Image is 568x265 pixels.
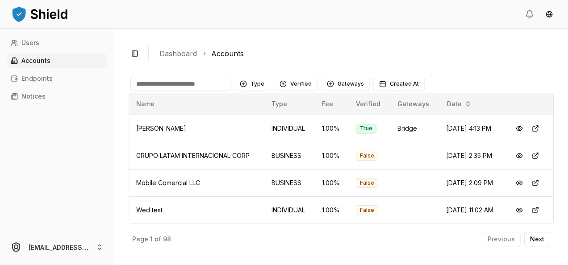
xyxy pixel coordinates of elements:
nav: breadcrumb [159,48,547,59]
th: Name [129,93,264,115]
button: Verified [274,77,317,91]
p: Users [21,40,39,46]
th: Fee [315,93,349,115]
span: Created At [390,80,419,87]
a: Accounts [211,48,244,59]
th: Type [264,93,315,115]
a: Notices [7,89,107,104]
a: Accounts [7,54,107,68]
button: Created At [373,77,425,91]
span: 1.00 % [322,152,340,159]
td: BUSINESS [264,142,315,169]
span: Wed test [136,206,163,214]
p: 98 [163,236,171,242]
span: [DATE] 2:09 PM [446,179,493,186]
span: [DATE] 2:35 PM [446,152,492,159]
a: Users [7,36,107,50]
th: Verified [349,93,390,115]
p: [EMAIL_ADDRESS][DOMAIN_NAME] [29,243,89,252]
p: of [155,236,161,242]
span: Bridge [397,124,417,132]
p: 1 [150,236,153,242]
button: Date [443,97,475,111]
p: Next [530,236,544,242]
span: Mobile Comercial LLC [136,179,200,186]
img: ShieldPay Logo [11,5,69,23]
th: Gateways [390,93,439,115]
span: [DATE] 11:02 AM [446,206,493,214]
span: [DATE] 4:13 PM [446,124,491,132]
span: 1.00 % [322,206,340,214]
button: Gateways [321,77,370,91]
td: INDIVIDUAL [264,196,315,224]
p: Page [132,236,148,242]
button: Next [524,232,550,246]
span: GRUPO LATAM INTERNACIONAL CORP [136,152,250,159]
td: BUSINESS [264,169,315,196]
span: 1.00 % [322,179,340,186]
a: Dashboard [159,48,197,59]
a: Endpoints [7,71,107,86]
span: 1.00 % [322,124,340,132]
p: Endpoints [21,75,53,82]
p: Notices [21,93,46,99]
td: INDIVIDUAL [264,115,315,142]
p: Accounts [21,58,50,64]
span: [PERSON_NAME] [136,124,186,132]
button: Type [234,77,270,91]
button: [EMAIL_ADDRESS][DOMAIN_NAME] [4,233,110,261]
